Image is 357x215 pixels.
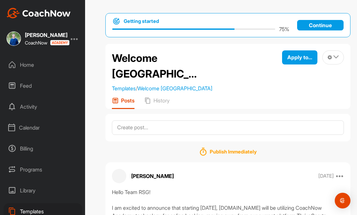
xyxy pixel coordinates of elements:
div: CoachNow [25,40,67,45]
a: Templates [112,85,136,92]
a: Continue [297,20,344,30]
p: History [153,97,170,104]
p: [PERSON_NAME] [131,172,174,180]
img: CoachNow acadmey [50,40,69,45]
p: 75 % [279,25,289,33]
div: Programs [4,161,82,178]
h1: Getting started [124,18,159,25]
div: Billing [4,140,82,157]
a: Welcome [GEOGRAPHIC_DATA] [137,85,212,92]
img: square_fd53c66825839139679d5f1caa6e2e87.jpg [7,31,21,46]
span: / [112,85,212,92]
div: Open Intercom Messenger [335,193,350,208]
div: [PERSON_NAME] [25,32,67,38]
div: Activity [4,99,82,115]
span: Apply to... [287,54,312,61]
p: Posts [121,97,134,104]
img: CoachNow [7,8,71,18]
div: Calendar [4,119,82,136]
div: Feed [4,78,82,94]
p: [DATE] [318,173,334,179]
h2: Welcome [GEOGRAPHIC_DATA] [112,50,200,82]
div: Home [4,57,82,73]
h1: Publish Immediately [210,149,257,154]
div: Library [4,182,82,199]
img: bullseye [112,17,120,25]
button: Apply to... [282,50,317,64]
